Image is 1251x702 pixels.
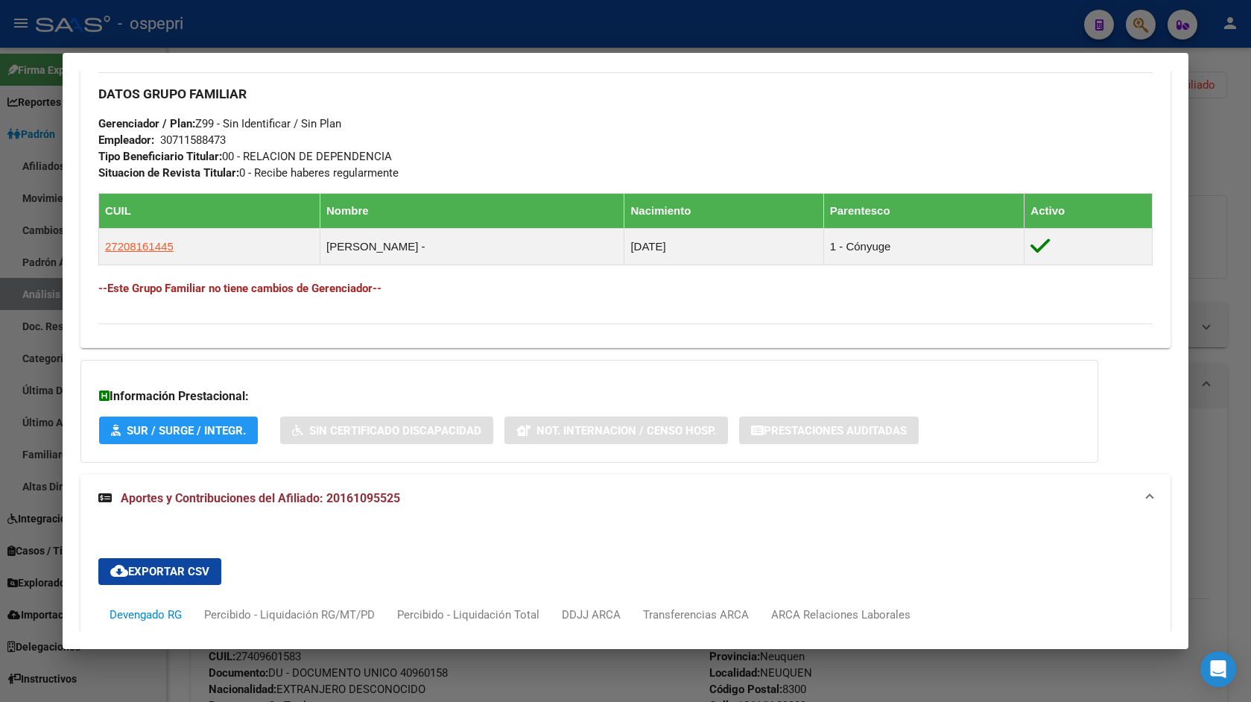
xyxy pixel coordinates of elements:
[110,607,182,623] div: Devengado RG
[280,417,493,444] button: Sin Certificado Discapacidad
[80,475,1171,522] mat-expansion-panel-header: Aportes y Contribuciones del Afiliado: 20161095525
[98,86,1153,102] h3: DATOS GRUPO FAMILIAR
[99,417,258,444] button: SUR / SURGE / INTEGR.
[204,607,375,623] div: Percibido - Liquidación RG/MT/PD
[536,424,716,437] span: Not. Internacion / Censo Hosp.
[562,607,621,623] div: DDJJ ARCA
[160,132,226,148] div: 30711588473
[105,240,174,253] span: 27208161445
[99,388,1080,405] h3: Información Prestacional:
[771,607,910,623] div: ARCA Relaciones Laborales
[98,166,239,180] strong: Situacion de Revista Titular:
[98,150,222,163] strong: Tipo Beneficiario Titular:
[98,150,392,163] span: 00 - RELACION DE DEPENDENCIA
[823,229,1024,265] td: 1 - Cónyuge
[121,491,400,505] span: Aportes y Contribuciones del Afiliado: 20161095525
[504,417,728,444] button: Not. Internacion / Censo Hosp.
[643,607,749,623] div: Transferencias ARCA
[320,229,624,265] td: [PERSON_NAME] -
[110,565,209,578] span: Exportar CSV
[1200,651,1236,687] div: Open Intercom Messenger
[110,562,128,580] mat-icon: cloud_download
[320,194,624,229] th: Nombre
[98,133,154,147] strong: Empleador:
[624,194,823,229] th: Nacimiento
[624,229,823,265] td: [DATE]
[764,424,907,437] span: Prestaciones Auditadas
[309,424,481,437] span: Sin Certificado Discapacidad
[1024,194,1153,229] th: Activo
[98,558,221,585] button: Exportar CSV
[739,417,919,444] button: Prestaciones Auditadas
[397,607,539,623] div: Percibido - Liquidación Total
[823,194,1024,229] th: Parentesco
[98,117,341,130] span: Z99 - Sin Identificar / Sin Plan
[98,194,320,229] th: CUIL
[98,280,1153,297] h4: --Este Grupo Familiar no tiene cambios de Gerenciador--
[98,117,195,130] strong: Gerenciador / Plan:
[98,166,399,180] span: 0 - Recibe haberes regularmente
[127,424,246,437] span: SUR / SURGE / INTEGR.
